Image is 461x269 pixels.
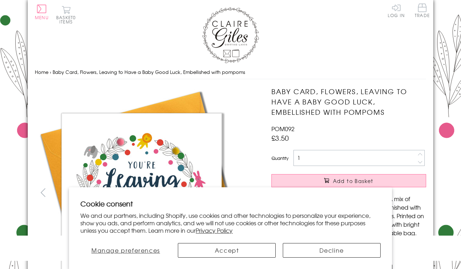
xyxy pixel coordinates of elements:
[35,184,51,200] button: prev
[415,4,430,19] a: Trade
[80,243,171,258] button: Manage preferences
[56,6,76,24] button: Basket0 items
[271,174,426,187] button: Add to Basket
[283,243,381,258] button: Decline
[178,243,276,258] button: Accept
[271,155,288,161] label: Quantity
[35,65,426,80] nav: breadcrumbs
[388,4,405,17] a: Log In
[35,69,48,75] a: Home
[50,69,51,75] span: ›
[271,133,289,143] span: £3.50
[415,4,430,17] span: Trade
[202,7,259,63] img: Claire Giles Greetings Cards
[271,124,295,133] span: POM092
[271,86,426,117] h1: Baby Card, Flowers, Leaving to Have a Baby Good Luck, Embellished with pompoms
[80,199,380,209] h2: Cookie consent
[91,246,160,254] span: Manage preferences
[241,184,257,200] button: next
[80,212,380,234] p: We and our partners, including Shopify, use cookies and other technologies to personalize your ex...
[35,5,49,20] button: Menu
[333,177,373,184] span: Add to Basket
[35,14,49,21] span: Menu
[59,14,76,25] span: 0 items
[53,69,245,75] span: Baby Card, Flowers, Leaving to Have a Baby Good Luck, Embellished with pompoms
[196,226,233,235] a: Privacy Policy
